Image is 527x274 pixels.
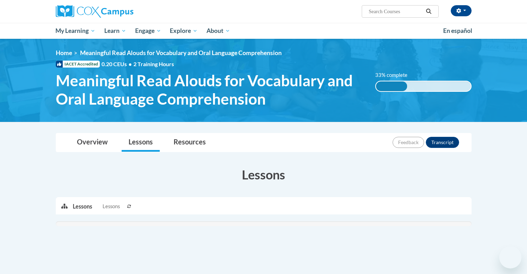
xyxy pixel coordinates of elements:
span: Lessons [103,203,120,210]
span: Meaningful Read Alouds for Vocabulary and Oral Language Comprehension [80,49,282,56]
a: Lessons [122,133,160,152]
button: Feedback [393,137,424,148]
span: About [207,27,230,35]
span: My Learning [55,27,95,35]
button: Transcript [426,137,459,148]
span: • [129,61,132,67]
a: Learn [100,23,131,39]
label: 33% complete [375,71,415,79]
a: En español [439,24,477,38]
span: IACET Accredited [56,61,100,68]
img: Cox Campus [56,5,133,18]
span: Explore [170,27,197,35]
span: 2 Training Hours [133,61,174,67]
a: Explore [165,23,202,39]
button: Account Settings [451,5,472,16]
p: Lessons [73,203,92,210]
a: About [202,23,235,39]
span: Engage [135,27,161,35]
input: Search Courses [368,7,423,16]
span: Meaningful Read Alouds for Vocabulary and Oral Language Comprehension [56,71,365,108]
span: En español [443,27,472,34]
span: 0.20 CEUs [102,60,133,68]
a: Overview [70,133,115,152]
div: Main menu [45,23,482,39]
iframe: Button to launch messaging window [499,246,521,268]
button: Search [423,7,434,16]
a: Home [56,49,72,56]
a: My Learning [51,23,100,39]
a: Engage [131,23,166,39]
a: Resources [167,133,213,152]
a: Cox Campus [56,5,187,18]
div: 33% complete [376,81,407,91]
span: Learn [104,27,126,35]
h3: Lessons [56,166,472,183]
